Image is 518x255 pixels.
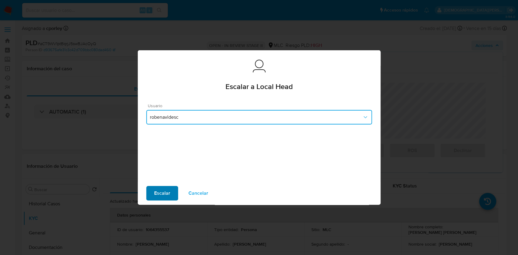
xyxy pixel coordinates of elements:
[146,110,372,124] button: robenavidesc
[146,186,178,200] button: Escalar
[154,187,170,200] span: Escalar
[150,114,362,120] span: robenavidesc
[225,83,293,90] span: Escalar a Local Head
[148,104,374,108] span: Usuario
[188,187,208,200] span: Cancelar
[181,186,216,200] button: Cancelar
